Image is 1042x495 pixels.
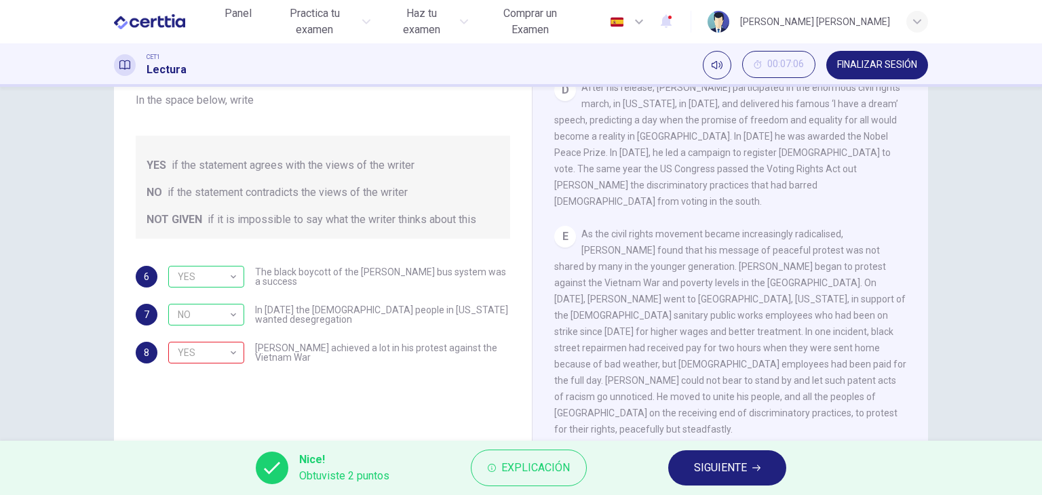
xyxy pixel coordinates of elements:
button: FINALIZAR SESIÓN [826,51,928,79]
span: if the statement agrees with the views of the writer [172,157,414,174]
div: NOT GIVEN [168,342,244,363]
a: Panel [216,1,260,42]
button: Comprar un Examen [479,1,581,42]
span: In [DATE] the [DEMOGRAPHIC_DATA] people in [US_STATE] wanted desegregation [255,305,510,324]
span: FINALIZAR SESIÓN [837,60,917,71]
span: 6 [144,272,149,281]
span: 7 [144,310,149,319]
span: Nice! [299,452,389,468]
img: es [609,17,625,27]
span: Haz tu examen [387,5,455,38]
span: As the civil rights movement became increasingly radicalised, [PERSON_NAME] found that his messag... [554,229,906,435]
div: Silenciar [703,51,731,79]
div: NO [168,304,244,325]
div: Ocultar [742,51,815,79]
button: Practica tu examen [265,1,377,42]
span: 00:07:06 [767,59,804,70]
div: YES [168,258,239,296]
span: [PERSON_NAME] achieved a lot in his protest against the Vietnam War [255,343,510,362]
span: Panel [225,5,252,22]
span: if it is impossible to say what the writer thinks about this [208,212,476,228]
button: Haz tu examen [381,1,473,42]
div: NO [168,296,239,334]
span: if the statement contradicts the views of the writer [168,184,408,201]
span: The black boycott of the [PERSON_NAME] bus system was a success [255,267,510,286]
span: SIGUIENTE [694,458,747,477]
button: Explicación [471,450,587,486]
h1: Lectura [147,62,187,78]
img: Profile picture [708,11,729,33]
span: NOT GIVEN [147,212,202,228]
div: YES [168,334,239,372]
span: 8 [144,348,149,357]
span: YES [147,157,166,174]
span: CET1 [147,52,160,62]
span: NO [147,184,162,201]
div: E [554,226,576,248]
img: CERTTIA logo [114,8,185,35]
span: Practica tu examen [271,5,359,38]
span: Explicación [501,458,570,477]
button: Panel [216,1,260,26]
span: Obtuviste 2 puntos [299,468,389,484]
div: D [554,79,576,101]
button: SIGUIENTE [668,450,786,486]
div: [PERSON_NAME] [PERSON_NAME] [740,14,890,30]
button: 00:07:06 [742,51,815,78]
div: YES [168,266,244,288]
span: Comprar un Examen [484,5,576,38]
a: CERTTIA logo [114,8,216,35]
